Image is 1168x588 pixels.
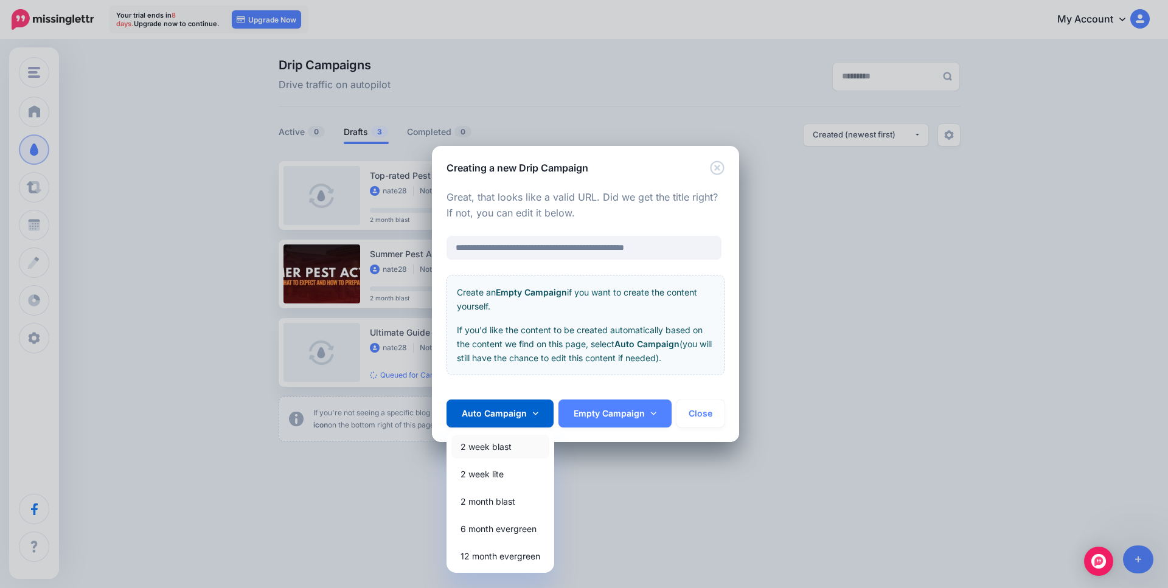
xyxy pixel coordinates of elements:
button: Close [676,399,725,427]
a: 6 month evergreen [451,517,549,541]
a: 2 week blast [451,435,549,458]
button: Close [710,161,725,176]
a: Auto Campaign [447,399,554,427]
p: If you'd like the content to be created automatically based on the content we find on this page, ... [457,323,714,365]
b: Auto Campaign [614,339,680,349]
a: 12 month evergreen [451,544,549,568]
div: Open Intercom Messenger [1084,547,1113,576]
b: Empty Campaign [496,287,567,297]
a: Empty Campaign [558,399,672,427]
a: 2 month blast [451,489,549,513]
p: Create an if you want to create the content yourself. [457,285,714,313]
p: Great, that looks like a valid URL. Did we get the title right? If not, you can edit it below. [447,190,725,221]
h5: Creating a new Drip Campaign [447,161,588,175]
a: 2 week lite [451,462,549,486]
